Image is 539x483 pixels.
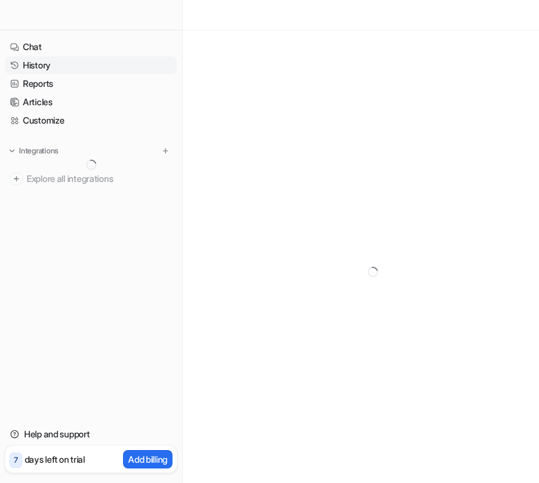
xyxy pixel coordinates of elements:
[123,450,172,468] button: Add billing
[5,145,62,157] button: Integrations
[27,169,172,189] span: Explore all integrations
[5,56,177,74] a: History
[19,146,58,156] p: Integrations
[25,453,85,466] p: days left on trial
[8,146,16,155] img: expand menu
[14,454,18,466] p: 7
[5,425,177,443] a: Help and support
[5,75,177,93] a: Reports
[5,112,177,129] a: Customize
[161,146,170,155] img: menu_add.svg
[128,453,167,466] p: Add billing
[5,38,177,56] a: Chat
[10,172,23,185] img: explore all integrations
[5,93,177,111] a: Articles
[5,170,177,188] a: Explore all integrations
